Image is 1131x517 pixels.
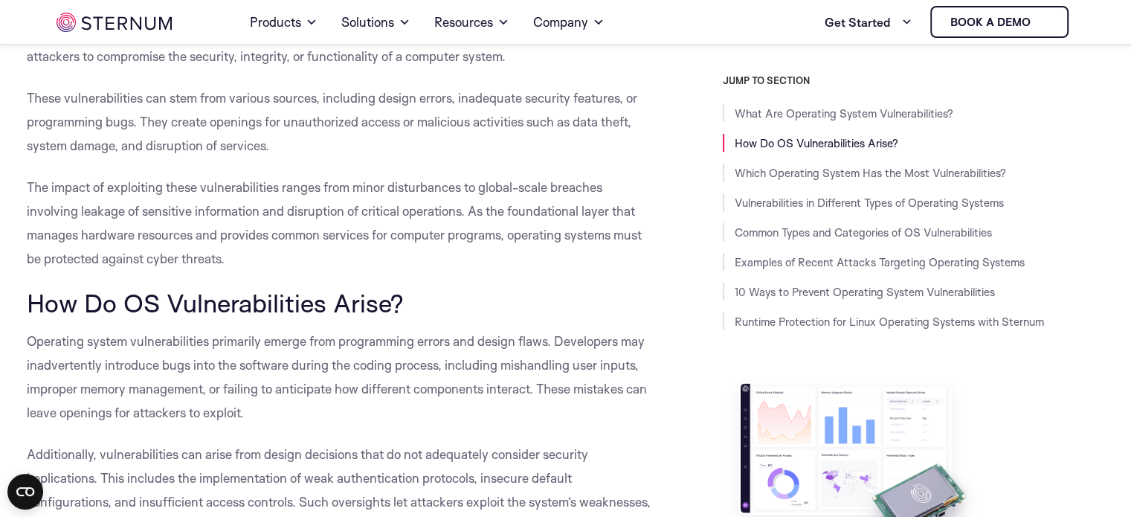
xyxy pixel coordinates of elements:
[735,106,953,121] a: What Are Operating System Vulnerabilities?
[341,1,410,43] a: Solutions
[434,1,509,43] a: Resources
[930,6,1069,38] a: Book a demo
[735,136,898,150] a: How Do OS Vulnerabilities Arise?
[27,179,642,266] span: The impact of exploiting these vulnerabilities ranges from minor disturbances to global-scale bre...
[250,1,318,43] a: Products
[57,13,172,32] img: sternum iot
[825,7,912,37] a: Get Started
[7,474,43,510] button: Open CMP widget
[533,1,605,43] a: Company
[27,333,647,420] span: Operating system vulnerabilities primarily emerge from programming errors and design flaws. Devel...
[27,287,404,318] span: How Do OS Vulnerabilities Arise?
[723,74,1105,86] h3: JUMP TO SECTION
[735,315,1044,329] a: Runtime Protection for Linux Operating Systems with Sternum
[735,255,1025,269] a: Examples of Recent Attacks Targeting Operating Systems
[735,225,992,240] a: Common Types and Categories of OS Vulnerabilities
[1037,16,1048,28] img: sternum iot
[735,196,1004,210] a: Vulnerabilities in Different Types of Operating Systems
[735,285,995,299] a: 10 Ways to Prevent Operating System Vulnerabilities
[27,90,637,153] span: These vulnerabilities can stem from various sources, including design errors, inadequate security...
[735,166,1006,180] a: Which Operating System Has the Most Vulnerabilities?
